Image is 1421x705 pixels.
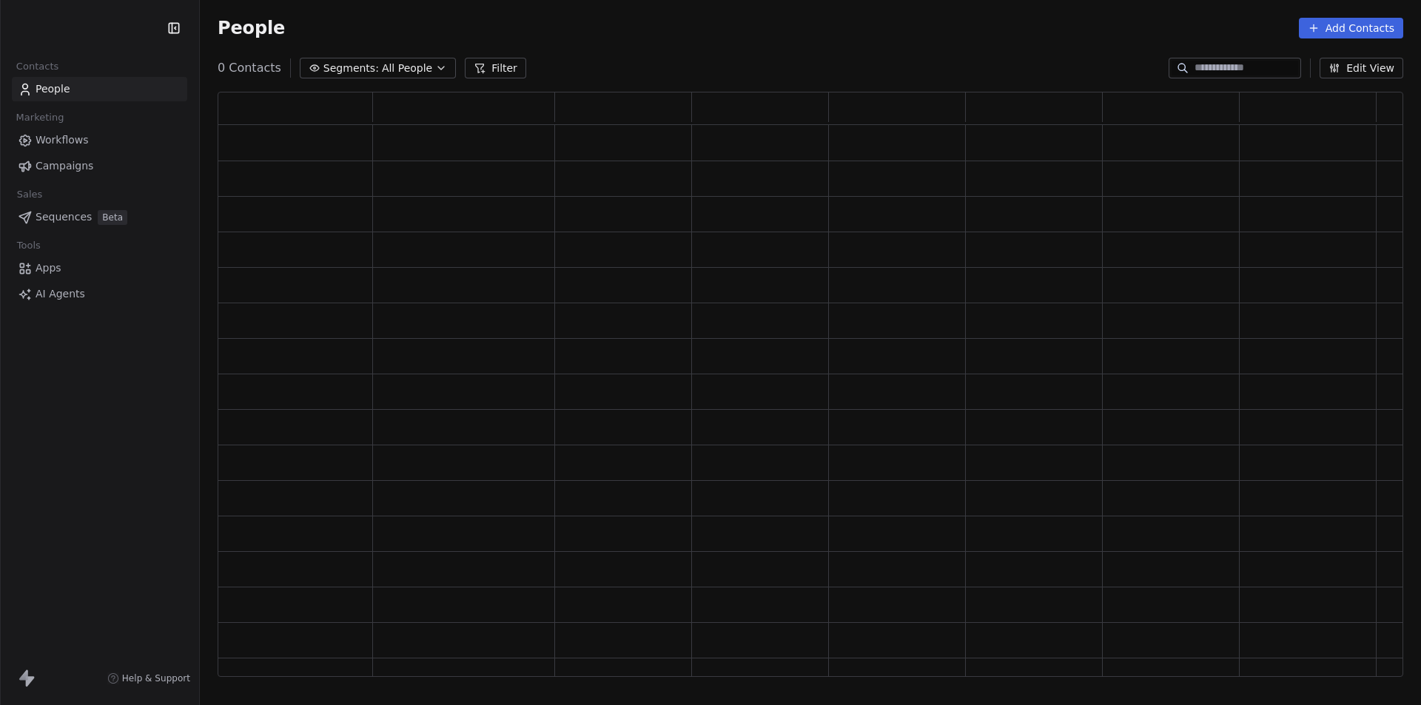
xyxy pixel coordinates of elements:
span: Apps [36,260,61,276]
span: Sequences [36,209,92,225]
a: People [12,77,187,101]
span: People [218,17,285,39]
button: Filter [465,58,526,78]
a: Help & Support [107,672,190,684]
a: Workflows [12,128,187,152]
span: Contacts [10,55,65,78]
a: Apps [12,256,187,280]
span: Tools [10,235,47,257]
span: Campaigns [36,158,93,174]
button: Add Contacts [1299,18,1403,38]
a: AI Agents [12,282,187,306]
span: AI Agents [36,286,85,302]
a: SequencesBeta [12,205,187,229]
span: 0 Contacts [218,59,281,77]
button: Edit View [1320,58,1403,78]
span: Sales [10,183,49,206]
span: Help & Support [122,672,190,684]
span: People [36,81,70,97]
span: All People [382,61,432,76]
span: Segments: [323,61,379,76]
span: Beta [98,210,127,225]
span: Workflows [36,132,89,148]
span: Marketing [10,107,70,129]
a: Campaigns [12,154,187,178]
